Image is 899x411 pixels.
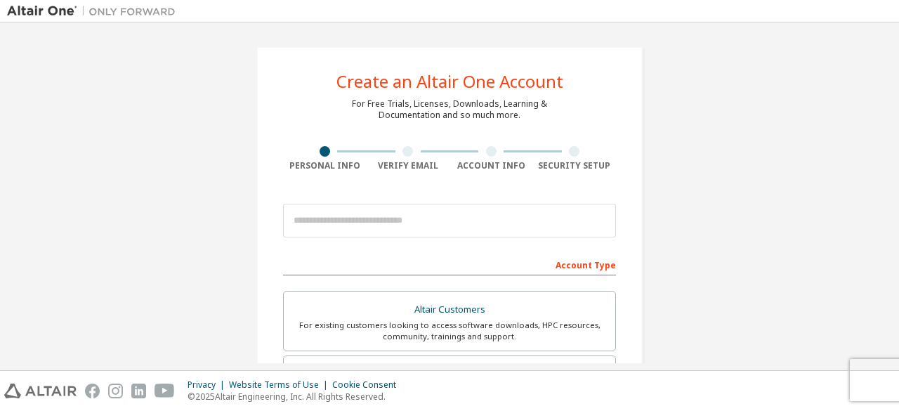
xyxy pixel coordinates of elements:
img: Altair One [7,4,183,18]
img: instagram.svg [108,384,123,398]
img: facebook.svg [85,384,100,398]
img: youtube.svg [155,384,175,398]
div: Account Info [449,160,533,171]
div: Create an Altair One Account [336,73,563,90]
div: Verify Email [367,160,450,171]
img: linkedin.svg [131,384,146,398]
div: For existing customers looking to access software downloads, HPC resources, community, trainings ... [292,320,607,342]
div: Website Terms of Use [229,379,332,391]
div: For Free Trials, Licenses, Downloads, Learning & Documentation and so much more. [352,98,547,121]
div: Security Setup [533,160,617,171]
div: Personal Info [283,160,367,171]
img: altair_logo.svg [4,384,77,398]
p: © 2025 Altair Engineering, Inc. All Rights Reserved. [188,391,405,403]
div: Privacy [188,379,229,391]
div: Altair Customers [292,300,607,320]
div: Cookie Consent [332,379,405,391]
div: Account Type [283,253,616,275]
